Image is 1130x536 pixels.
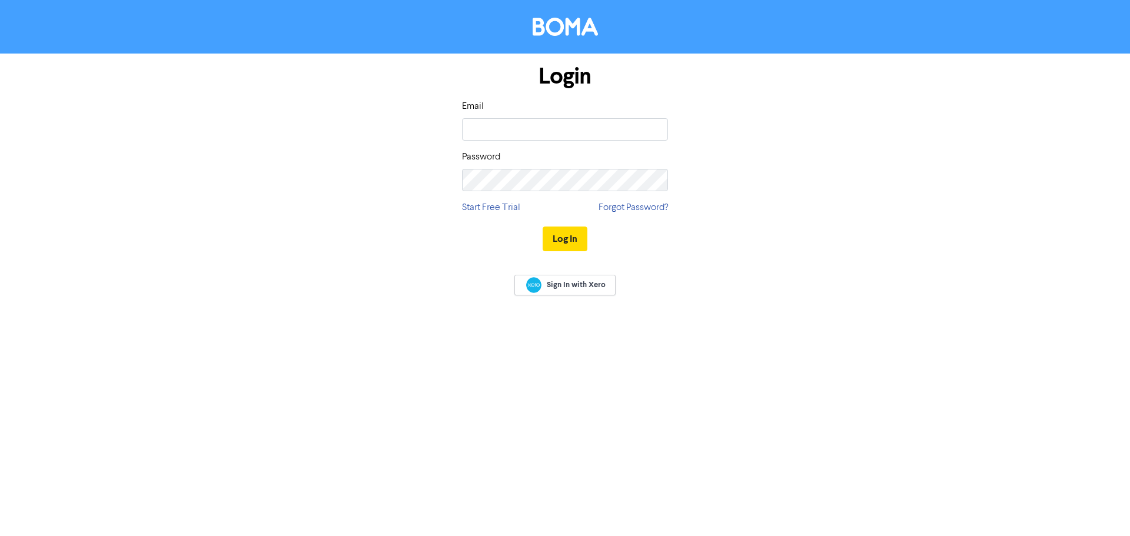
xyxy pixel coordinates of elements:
button: Log In [543,227,587,251]
a: Start Free Trial [462,201,520,215]
a: Forgot Password? [599,201,668,215]
img: BOMA Logo [533,18,598,36]
span: Sign In with Xero [547,279,606,290]
h1: Login [462,63,668,90]
label: Email [462,99,484,114]
label: Password [462,150,500,164]
a: Sign In with Xero [514,275,616,295]
img: Xero logo [526,277,541,293]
